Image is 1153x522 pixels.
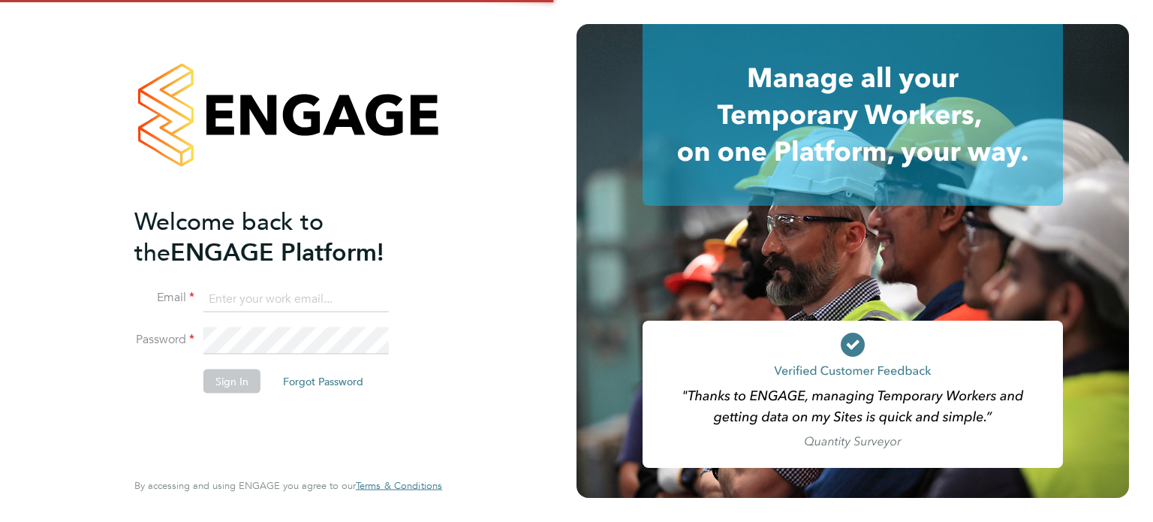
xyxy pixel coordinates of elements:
[134,332,194,348] label: Password
[203,370,260,394] button: Sign In
[203,285,389,312] input: Enter your work email...
[271,370,375,394] button: Forgot Password
[134,290,194,306] label: Email
[134,479,442,492] span: By accessing and using ENGAGE you agree to our
[134,206,427,267] h2: ENGAGE Platform!
[356,480,442,492] a: Terms & Conditions
[356,479,442,492] span: Terms & Conditions
[134,207,324,267] span: Welcome back to the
